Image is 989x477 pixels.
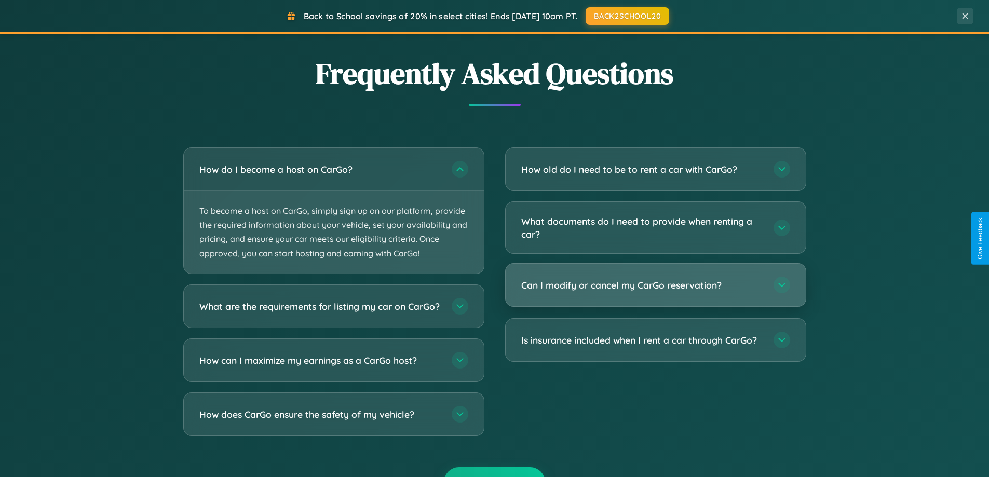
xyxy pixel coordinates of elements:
span: Back to School savings of 20% in select cities! Ends [DATE] 10am PT. [304,11,578,21]
h3: How does CarGo ensure the safety of my vehicle? [199,407,441,420]
h3: What are the requirements for listing my car on CarGo? [199,299,441,312]
h3: How do I become a host on CarGo? [199,163,441,176]
h3: Is insurance included when I rent a car through CarGo? [521,334,763,347]
button: BACK2SCHOOL20 [586,7,669,25]
h3: Can I modify or cancel my CarGo reservation? [521,279,763,292]
h3: How can I maximize my earnings as a CarGo host? [199,353,441,366]
h3: What documents do I need to provide when renting a car? [521,215,763,240]
p: To become a host on CarGo, simply sign up on our platform, provide the required information about... [184,191,484,274]
div: Give Feedback [977,217,984,260]
h2: Frequently Asked Questions [183,53,806,93]
h3: How old do I need to be to rent a car with CarGo? [521,163,763,176]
